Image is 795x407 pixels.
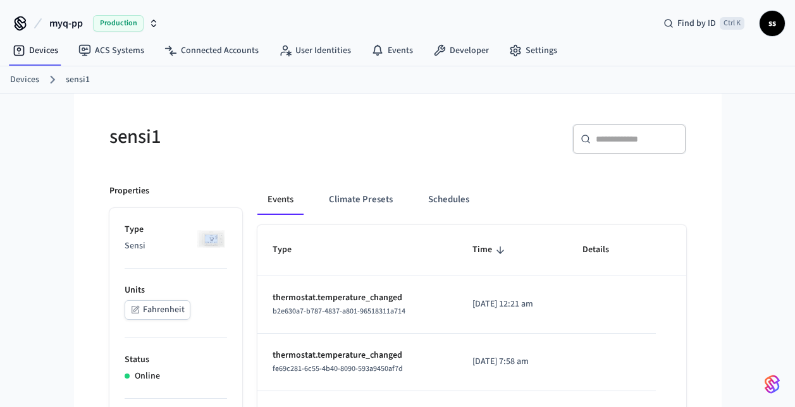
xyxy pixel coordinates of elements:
span: Production [93,15,144,32]
button: Fahrenheit [125,300,190,320]
img: Sensi Smart Thermostat (White) [195,223,227,255]
span: myq-pp [49,16,83,31]
a: Devices [3,39,68,62]
p: Sensi [125,240,227,253]
img: SeamLogoGradient.69752ec5.svg [765,374,780,394]
span: ss [761,12,784,35]
p: Type [125,223,227,236]
span: Find by ID [677,17,716,30]
button: Events [257,185,304,215]
button: ss [760,11,785,36]
p: [DATE] 12:21 am [472,298,552,311]
p: thermostat.temperature_changed [273,349,442,362]
a: Developer [423,39,499,62]
a: Devices [10,73,39,87]
div: Find by IDCtrl K [653,12,755,35]
span: Details [582,240,626,260]
p: Status [125,353,227,367]
p: Properties [109,185,149,198]
span: fe69c281-6c55-4b40-8090-593a9450af7d [273,363,403,374]
a: Connected Accounts [154,39,269,62]
a: sensi1 [66,73,90,87]
p: [DATE] 7:58 am [472,355,552,368]
a: Events [361,39,423,62]
span: b2e630a7-b787-4837-a801-96518311a714 [273,306,405,317]
p: Units [125,284,227,297]
span: Time [472,240,508,260]
span: Ctrl K [720,17,744,30]
h5: sensi1 [109,124,390,150]
p: thermostat.temperature_changed [273,291,442,305]
button: Climate Presets [319,185,403,215]
a: ACS Systems [68,39,154,62]
a: Settings [499,39,567,62]
span: Type [273,240,308,260]
a: User Identities [269,39,361,62]
p: Online [135,370,160,383]
button: Schedules [418,185,479,215]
